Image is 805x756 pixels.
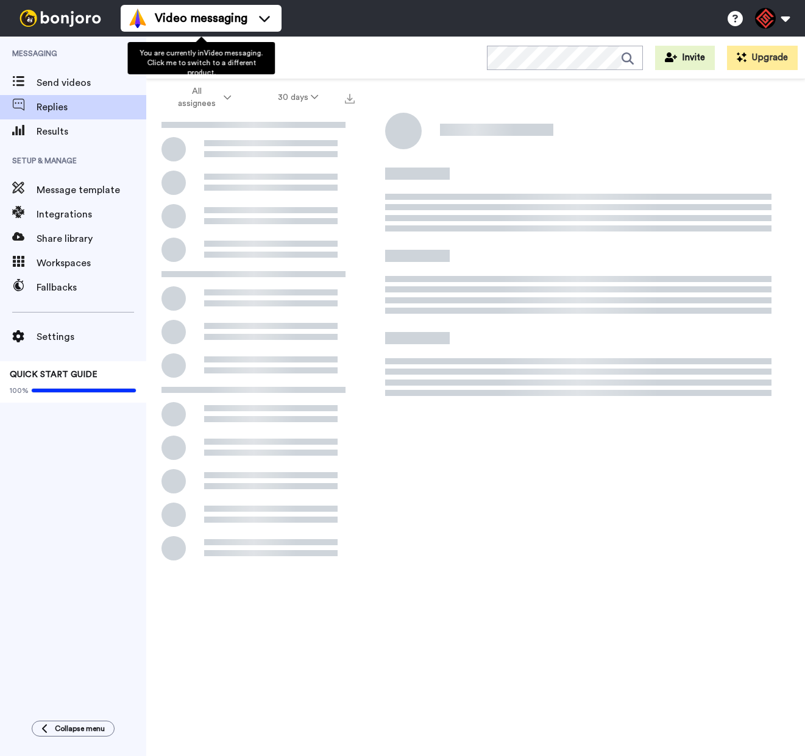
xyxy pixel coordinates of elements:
[15,10,106,27] img: bj-logo-header-white.svg
[149,80,255,115] button: All assignees
[655,46,715,70] button: Invite
[37,100,146,115] span: Replies
[10,370,98,379] span: QUICK START GUIDE
[37,76,146,90] span: Send videos
[128,9,147,28] img: vm-color.svg
[345,94,355,104] img: export.svg
[172,85,221,110] span: All assignees
[37,231,146,246] span: Share library
[341,88,358,107] button: Export all results that match these filters now.
[37,124,146,139] span: Results
[255,87,342,108] button: 30 days
[37,280,146,295] span: Fallbacks
[37,256,146,270] span: Workspaces
[155,10,247,27] span: Video messaging
[37,183,146,197] span: Message template
[32,721,115,737] button: Collapse menu
[37,330,146,344] span: Settings
[10,386,29,395] span: 100%
[727,46,798,70] button: Upgrade
[140,49,263,76] span: You are currently in Video messaging . Click me to switch to a different product.
[37,207,146,222] span: Integrations
[55,724,105,733] span: Collapse menu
